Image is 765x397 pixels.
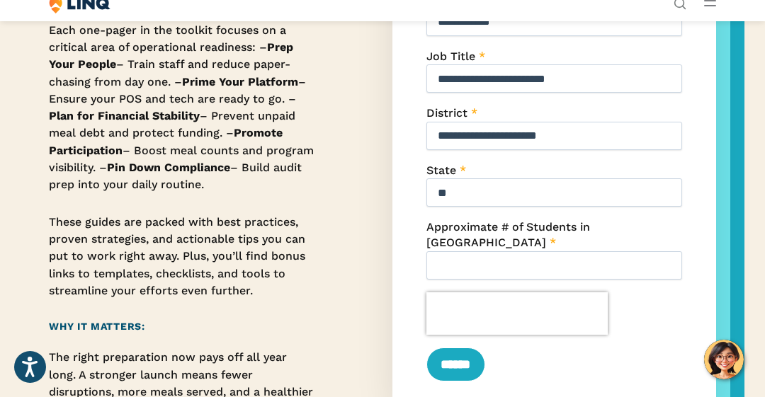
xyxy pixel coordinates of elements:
span: District [426,106,467,120]
strong: Prime Your Platform [182,75,298,88]
iframe: reCAPTCHA [426,292,608,335]
p: These guides are packed with best practices, proven strategies, and actionable tips you can put t... [49,214,315,300]
strong: Pin Down Compliance [107,161,230,174]
strong: Plan for Financial Stability [49,109,200,122]
span: Approximate # of Students in [GEOGRAPHIC_DATA] [426,220,590,249]
p: Each one-pager in the toolkit focuses on a critical area of operational readiness: – – Train staf... [49,22,315,194]
button: Hello, have a question? Let’s chat. [704,340,744,379]
span: State [426,163,456,177]
strong: Promote Participation [49,126,283,156]
h2: Why It Matters: [49,319,315,334]
span: Job Title [426,50,475,63]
